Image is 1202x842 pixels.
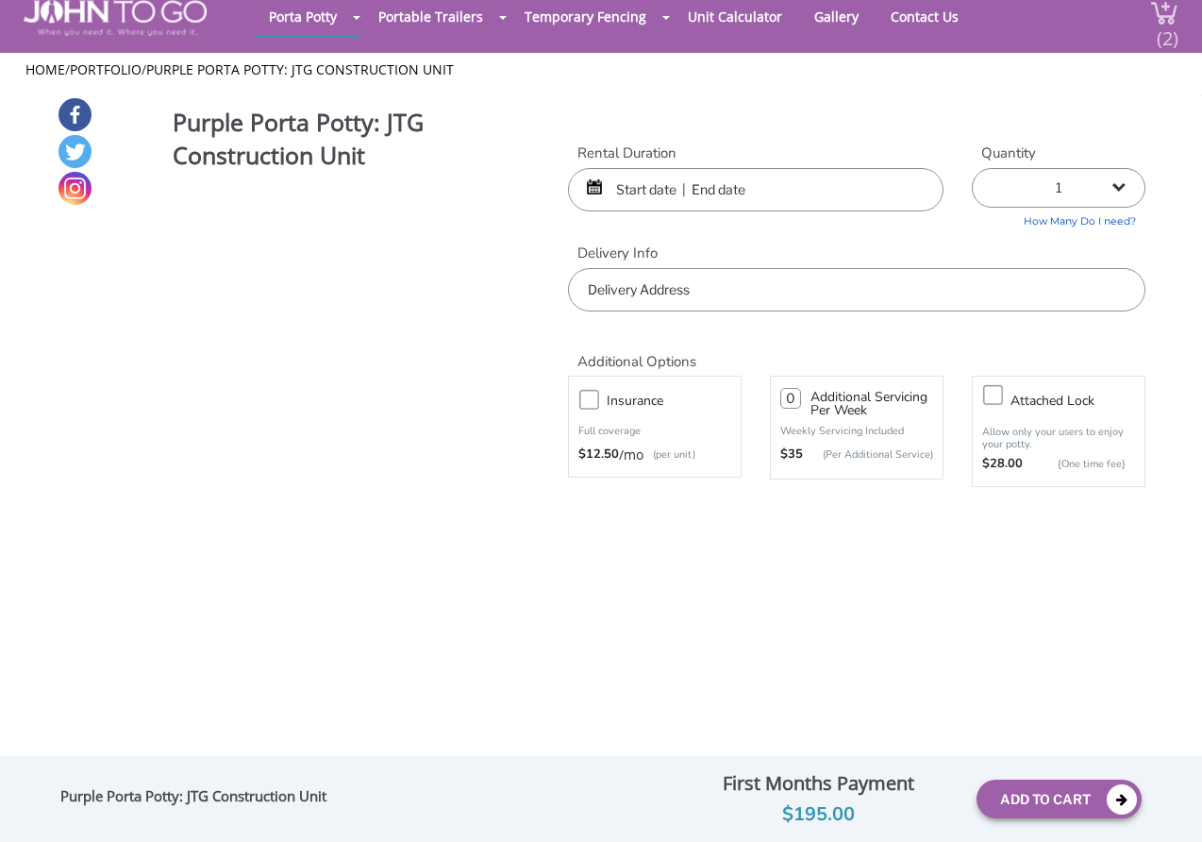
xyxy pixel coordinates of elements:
[578,422,731,441] p: Full coverage
[780,424,933,438] p: Weekly Servicing Included
[1032,455,1126,474] p: {One time fee}
[675,800,962,830] div: $195.00
[25,60,1176,79] ul: / /
[568,268,1145,312] input: Delivery Address
[25,60,65,78] a: Home
[972,208,1145,229] a: How Many Do I need?
[972,143,1145,163] label: Quantity
[780,446,803,464] strong: $35
[1010,389,1154,413] h3: Attached lock
[607,389,750,413] h3: Insurance
[60,787,334,812] div: Purple Porta Potty: JTG Construction Unit
[803,447,933,462] p: (Per Additional Service)
[173,106,503,177] h1: Purple Porta Potty: JTG Construction Unit
[578,446,619,464] strong: $12.50
[578,446,731,464] div: /mo
[1156,10,1178,51] span: (2)
[982,426,1135,450] p: Allow only your users to enjoy your potty.
[643,446,695,464] p: (per unit)
[146,60,454,78] a: Purple Porta Potty: JTG Construction Unit
[58,172,92,205] a: Instagram
[568,244,1145,263] label: Delivery Info
[780,388,801,409] input: 0
[982,455,1023,474] strong: $28.00
[675,767,962,800] div: First Months Payment
[58,98,92,131] a: Facebook
[568,168,943,211] input: Start date | End date
[977,780,1142,818] button: Add To Cart
[810,391,933,417] h3: Additional Servicing Per Week
[568,143,943,163] label: Rental Duration
[70,60,142,78] a: Portfolio
[568,330,1145,371] h2: Additional Options
[58,135,92,168] a: Twitter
